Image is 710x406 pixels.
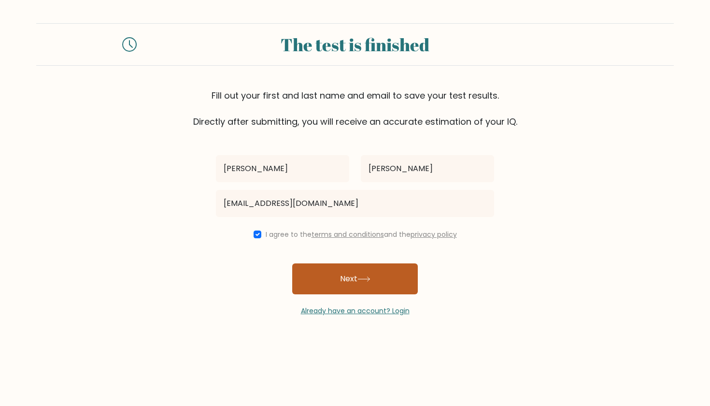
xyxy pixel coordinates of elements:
[301,306,410,316] a: Already have an account? Login
[216,155,349,182] input: First name
[266,230,457,239] label: I agree to the and the
[312,230,384,239] a: terms and conditions
[216,190,494,217] input: Email
[411,230,457,239] a: privacy policy
[148,31,562,58] div: The test is finished
[361,155,494,182] input: Last name
[36,89,674,128] div: Fill out your first and last name and email to save your test results. Directly after submitting,...
[292,263,418,294] button: Next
